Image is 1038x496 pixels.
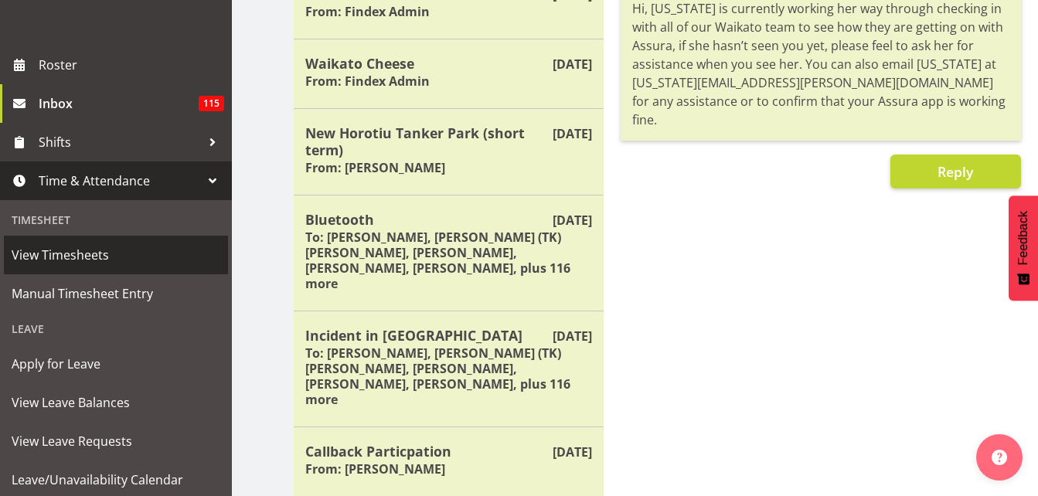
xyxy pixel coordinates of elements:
[305,461,445,477] h6: From: [PERSON_NAME]
[12,243,220,267] span: View Timesheets
[553,55,592,73] p: [DATE]
[305,73,430,89] h6: From: Findex Admin
[938,162,973,181] span: Reply
[305,327,592,344] h5: Incident in [GEOGRAPHIC_DATA]
[553,211,592,229] p: [DATE]
[12,282,220,305] span: Manual Timesheet Entry
[4,204,228,236] div: Timesheet
[39,131,201,154] span: Shifts
[305,124,592,158] h5: New Horotiu Tanker Park (short term)
[4,383,228,422] a: View Leave Balances
[305,443,592,460] h5: Callback Particpation
[12,430,220,453] span: View Leave Requests
[992,450,1007,465] img: help-xxl-2.png
[4,236,228,274] a: View Timesheets
[305,229,592,291] h6: To: [PERSON_NAME], [PERSON_NAME] (TK) [PERSON_NAME], [PERSON_NAME], [PERSON_NAME], [PERSON_NAME],...
[890,155,1021,189] button: Reply
[12,391,220,414] span: View Leave Balances
[305,4,430,19] h6: From: Findex Admin
[4,345,228,383] a: Apply for Leave
[12,468,220,491] span: Leave/Unavailability Calendar
[553,124,592,143] p: [DATE]
[305,211,592,228] h5: Bluetooth
[4,313,228,345] div: Leave
[305,345,592,407] h6: To: [PERSON_NAME], [PERSON_NAME] (TK) [PERSON_NAME], [PERSON_NAME], [PERSON_NAME], [PERSON_NAME],...
[305,160,445,175] h6: From: [PERSON_NAME]
[199,96,224,111] span: 115
[553,443,592,461] p: [DATE]
[4,274,228,313] a: Manual Timesheet Entry
[305,55,592,72] h5: Waikato Cheese
[553,327,592,345] p: [DATE]
[39,92,199,115] span: Inbox
[12,352,220,375] span: Apply for Leave
[39,53,224,76] span: Roster
[1016,211,1030,265] span: Feedback
[1009,195,1038,301] button: Feedback - Show survey
[39,169,201,192] span: Time & Attendance
[4,422,228,460] a: View Leave Requests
